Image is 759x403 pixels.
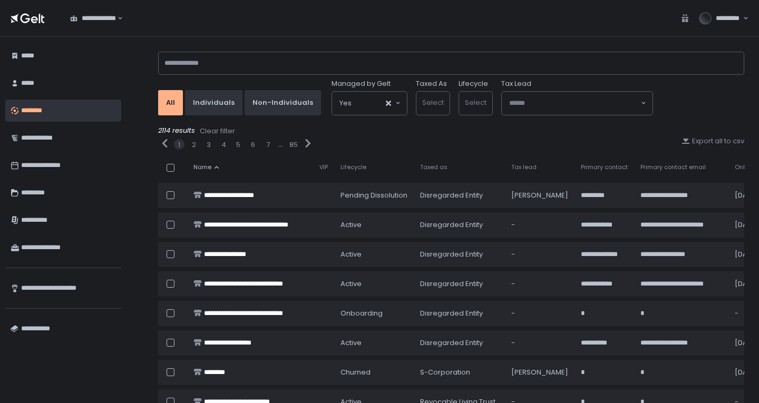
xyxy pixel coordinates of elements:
span: Primary contact email [640,163,706,171]
span: active [340,279,362,289]
button: All [158,90,183,115]
span: active [340,250,362,259]
span: Tax Lead [501,79,531,89]
div: Search for option [63,7,123,30]
div: Search for option [332,92,407,115]
button: 4 [221,140,226,150]
span: Select [465,97,486,107]
button: Individuals [185,90,242,115]
div: [PERSON_NAME] [511,191,568,200]
div: - [511,279,568,289]
span: Tax lead [511,163,537,171]
button: Clear filter [199,126,236,136]
div: [PERSON_NAME] [511,368,568,377]
button: 85 [289,140,298,150]
span: Name [193,163,211,171]
div: ... [278,140,283,149]
button: 7 [266,140,270,150]
div: Disregarded Entity [420,309,499,318]
div: Individuals [193,98,235,107]
span: VIP [319,163,328,171]
div: All [166,98,175,107]
div: - [511,338,568,348]
button: 1 [178,140,180,150]
button: Non-Individuals [245,90,321,115]
button: 2 [192,140,196,150]
button: 5 [236,140,240,150]
div: 2114 results [158,126,744,136]
span: Primary contact [581,163,628,171]
div: - [511,220,568,230]
span: Yes [339,98,352,109]
div: S-Corporation [420,368,499,377]
span: active [340,220,362,230]
div: - [511,250,568,259]
div: Disregarded Entity [420,191,499,200]
span: pending Dissolution [340,191,407,200]
input: Search for option [509,98,640,109]
label: Taxed As [416,79,447,89]
button: Export all to csv [682,136,744,146]
div: Search for option [502,92,653,115]
div: Disregarded Entity [420,250,499,259]
button: Clear Selected [386,101,391,106]
span: onboarding [340,309,383,318]
span: Managed by Gelt [332,79,391,89]
button: 6 [251,140,255,150]
div: - [511,309,568,318]
div: Disregarded Entity [420,279,499,289]
div: Disregarded Entity [420,338,499,348]
div: Clear filter [200,126,235,136]
button: 3 [207,140,211,150]
span: Select [422,97,444,107]
div: Non-Individuals [252,98,313,107]
span: Lifecycle [340,163,366,171]
input: Search for option [352,98,385,109]
span: Taxed as [420,163,447,171]
label: Lifecycle [459,79,488,89]
div: Disregarded Entity [420,220,499,230]
span: churned [340,368,371,377]
span: active [340,338,362,348]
